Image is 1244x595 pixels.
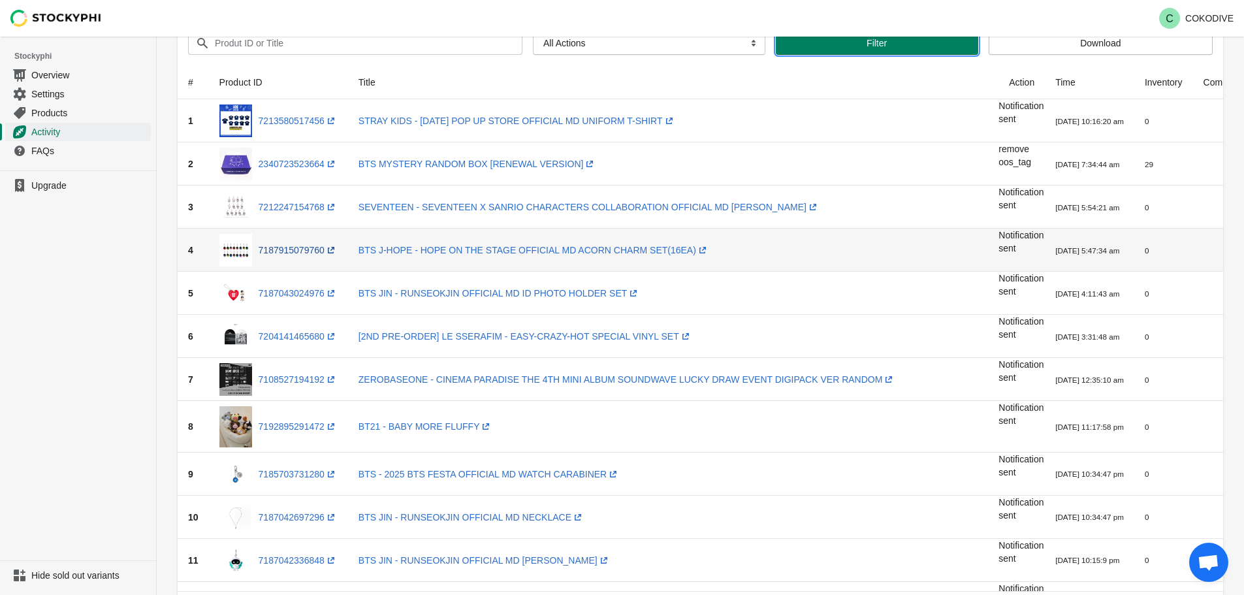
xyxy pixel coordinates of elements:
a: BTS J-HOPE - HOPE ON THE STAGE OFFICIAL MD ACORN CHARM SET(16EA)(opens a new window) [359,245,709,255]
p: COKODIVE [1185,13,1234,24]
a: Settings [5,84,151,103]
a: 7108527194192(opens a new window) [259,374,338,385]
small: [DATE] 10:34:47 pm [1055,470,1124,478]
span: Notification sent [998,101,1044,124]
img: acorn_4bf512bf-9ab4-4f47-84ae-c99f1b123f0f.jpg [219,234,252,266]
small: 29 [1145,160,1153,169]
small: 0 [1145,470,1149,478]
a: BT21 - BABY MORE FLUFFY(opens a new window) [359,421,493,432]
span: Notification sent [998,497,1044,521]
img: Watch_Carabiner_8b969e2d-9150-4ffc-9588-7670f9335d60.png [219,458,252,490]
a: 7192895291472(opens a new window) [259,421,338,432]
button: Download [989,31,1213,55]
th: Title [348,65,998,99]
a: 7213580517456(opens a new window) [259,116,338,126]
div: Open chat [1189,543,1228,582]
a: FAQs [5,141,151,160]
a: 7187915079760(opens a new window) [259,245,338,255]
text: C [1166,13,1173,24]
small: 0 [1145,117,1149,125]
span: Download [1080,38,1121,48]
a: SEVENTEEN - SEVENTEEN X SANRIO CHARACTERS COLLABORATION OFFICIAL MD [PERSON_NAME](opens a new win... [359,202,820,212]
img: keychain_a18c4964-1075-455d-9f8b-06af530a17c4.png [219,191,252,223]
small: [DATE] 11:17:58 pm [1055,423,1124,431]
a: BTS JIN - RUNSEOKJIN OFFICIAL MD [PERSON_NAME](opens a new window) [359,555,611,566]
span: Overview [31,69,148,82]
th: Product ID [209,65,348,99]
a: 2340723523664(opens a new window) [259,159,338,169]
span: 1 [188,116,193,126]
a: 7185703731280(opens a new window) [259,469,338,479]
span: Notification sent [998,230,1044,253]
a: 7204141465680(opens a new window) [259,331,338,342]
span: 9 [188,469,193,479]
small: [DATE] 10:34:47 pm [1055,513,1124,521]
small: 0 [1145,203,1149,212]
button: Filter [776,31,978,55]
img: ID_PHOTO_HOLDER_SET_707da0cf-3b1b-4973-9e3d-d5bccf451316.png [219,277,252,310]
span: Filter [867,38,887,48]
small: [DATE] 4:11:43 am [1055,289,1119,298]
img: NECKLACE_782c001a-5650-4c00-8f5b-2055929b8136.png [219,501,252,534]
span: remove oos_tag [998,144,1031,167]
a: STRAY KIDS - [DATE] POP UP STORE OFFICIAL MD UNIFORM T-SHIRT(opens a new window) [359,116,676,126]
small: 0 [1145,332,1149,341]
img: Vinyl_SET_27f5b7d7-9e3e-4c3b-887c-72d9d5d3b4c5.png [219,320,252,353]
button: Avatar with initials CCOKODIVE [1154,5,1239,31]
small: [DATE] 5:47:34 am [1055,246,1119,255]
a: Overview [5,65,151,84]
span: 7 [188,374,193,385]
span: 5 [188,288,193,298]
img: baby_more_fluffy_8ed33aa0-729e-4452-a25b-69c1a64e9c0a.jpg [219,406,252,447]
small: [DATE] 10:16:20 am [1055,117,1124,125]
small: [DATE] 5:54:21 am [1055,203,1119,212]
span: Notification sent [998,540,1044,564]
a: ZEROBASEONE - CINEMA PARADISE THE 4TH MINI ALBUM SOUNDWAVE LUCKY DRAW EVENT DIGIPACK VER RANDOM(o... [359,374,896,385]
span: Hide sold out variants [31,569,148,582]
a: BTS MYSTERY RANDOM BOX [RENEWAL VERSION](opens a new window) [359,159,597,169]
th: Inventory [1134,65,1193,99]
a: 7187042336848(opens a new window) [259,555,338,566]
img: WOOTTEO_KEYRING_4bd6c00d-1360-443f-b0a0-6b4957e9520b.png [219,544,252,577]
span: Settings [31,88,148,101]
th: Time [1045,65,1134,99]
small: 0 [1145,289,1149,298]
img: DIGIPACK_VER_7fffafdc-3126-42ce-b7af-bf440945b060.jpg [219,363,252,396]
a: Activity [5,122,151,141]
small: [DATE] 10:15:9 pm [1055,556,1119,564]
span: Activity [31,125,148,138]
span: Notification sent [998,454,1044,477]
span: Notification sent [998,402,1044,426]
a: 7187043024976(opens a new window) [259,288,338,298]
a: BTS JIN - RUNSEOKJIN OFFICIAL MD ID PHOTO HOLDER SET(opens a new window) [359,288,641,298]
span: 11 [188,555,199,566]
span: 6 [188,331,193,342]
span: 4 [188,245,193,255]
span: Notification sent [998,273,1044,297]
th: # [178,65,209,99]
small: 0 [1145,556,1149,564]
span: Notification sent [998,359,1044,383]
a: Upgrade [5,176,151,195]
a: 7187042697296(opens a new window) [259,512,338,523]
a: Products [5,103,151,122]
span: Products [31,106,148,120]
a: 7212247154768(opens a new window) [259,202,338,212]
small: [DATE] 3:31:48 am [1055,332,1119,341]
small: 0 [1145,246,1149,255]
span: FAQs [31,144,148,157]
span: Notification sent [998,316,1044,340]
span: 3 [188,202,193,212]
span: 2 [188,159,193,169]
th: Action [998,65,1045,99]
span: 10 [188,512,199,523]
img: Stockyphi [10,10,102,27]
small: [DATE] 7:34:44 am [1055,160,1119,169]
small: 0 [1145,376,1149,384]
span: Avatar with initials C [1159,8,1180,29]
span: Notification sent [998,187,1044,210]
small: 0 [1145,423,1149,431]
input: Produt ID or Title [214,31,499,55]
a: Hide sold out variants [5,566,151,585]
span: Stockyphi [14,50,156,63]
